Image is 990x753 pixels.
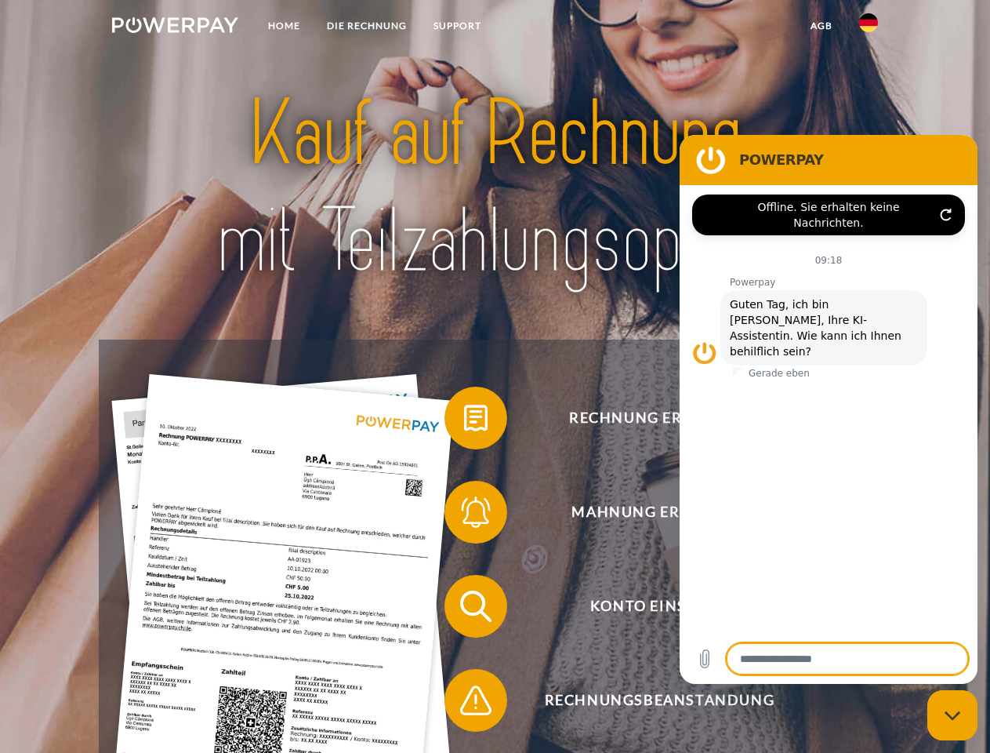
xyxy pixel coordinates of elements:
[112,17,238,33] img: logo-powerpay-white.svg
[680,135,977,684] iframe: Messaging-Fenster
[420,12,495,40] a: SUPPORT
[444,481,852,544] button: Mahnung erhalten?
[467,575,851,638] span: Konto einsehen
[467,481,851,544] span: Mahnung erhalten?
[456,681,495,720] img: qb_warning.svg
[456,587,495,626] img: qb_search.svg
[456,493,495,532] img: qb_bell.svg
[255,12,314,40] a: Home
[444,669,852,732] button: Rechnungsbeanstandung
[467,387,851,449] span: Rechnung erhalten?
[467,669,851,732] span: Rechnungsbeanstandung
[444,575,852,638] button: Konto einsehen
[456,398,495,438] img: qb_bill.svg
[859,13,878,32] img: de
[150,75,840,300] img: title-powerpay_de.svg
[797,12,846,40] a: agb
[314,12,420,40] a: DIE RECHNUNG
[927,690,977,740] iframe: Schaltfläche zum Öffnen des Messaging-Fensters; Konversation läuft
[444,387,852,449] button: Rechnung erhalten?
